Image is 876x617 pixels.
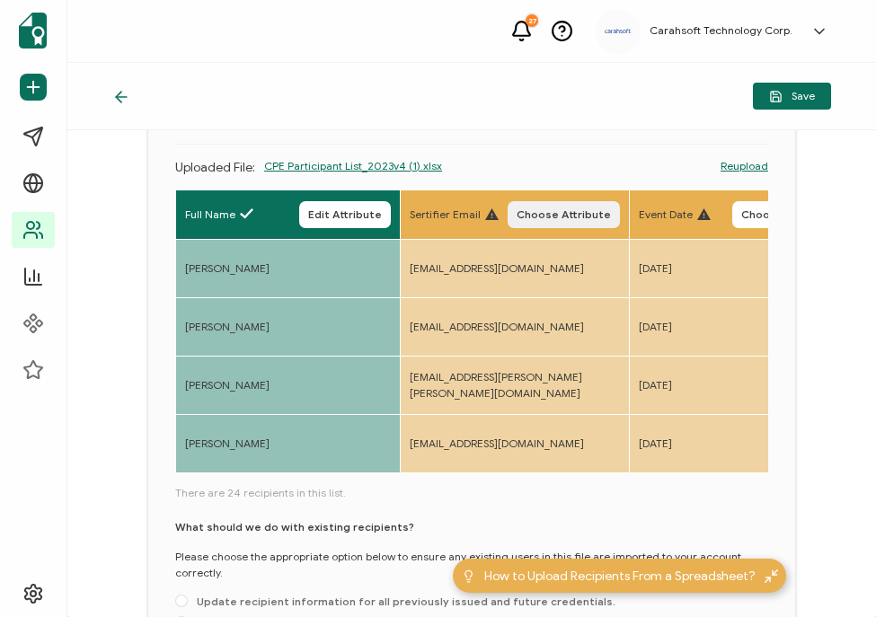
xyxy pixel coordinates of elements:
span: Save [769,90,815,103]
button: Save [753,83,831,110]
td: [PERSON_NAME] [176,357,401,415]
span: Choose Attribute [517,209,611,220]
iframe: Chat Widget [577,415,876,617]
td: [DATE] [630,240,854,298]
p: Uploaded File: [175,158,255,181]
button: Edit Attribute [299,201,391,228]
span: Choose Attribute [741,209,836,220]
img: a9ee5910-6a38-4b3f-8289-cffb42fa798b.svg [605,29,632,34]
td: [DATE] [630,298,854,357]
span: Edit Attribute [308,209,382,220]
button: Choose Attribute [732,201,845,228]
span: Event Date [639,207,693,223]
span: Full Name [185,207,235,223]
td: [EMAIL_ADDRESS][DOMAIN_NAME] [401,240,630,298]
p: What should we do with existing recipients? [175,519,414,535]
img: sertifier-logomark-colored.svg [19,13,47,48]
td: [DATE] [630,357,854,415]
h5: Carahsoft Technology Corp. [650,24,792,37]
td: [PERSON_NAME] [176,415,401,473]
button: Choose Attribute [508,201,620,228]
td: [EMAIL_ADDRESS][PERSON_NAME][PERSON_NAME][DOMAIN_NAME] [401,357,630,415]
a: Reupload [721,158,768,174]
span: There are 24 recipients in this list. [175,485,768,501]
span: CPE Participant List_2023v4 (1).xlsx [264,158,442,203]
span: How to Upload Recipients From a Spreadsheet? [484,567,756,586]
td: [PERSON_NAME] [176,298,401,357]
span: Update recipient information for all previously issued and future credentials. [188,595,615,608]
td: [EMAIL_ADDRESS][DOMAIN_NAME] [401,415,630,473]
div: 27 [526,14,538,27]
td: [PERSON_NAME] [176,240,401,298]
td: [EMAIL_ADDRESS][DOMAIN_NAME] [401,298,630,357]
span: Sertifier Email [410,207,481,223]
p: Please choose the appropriate option below to ensure any existing users in this file are imported... [175,549,768,581]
